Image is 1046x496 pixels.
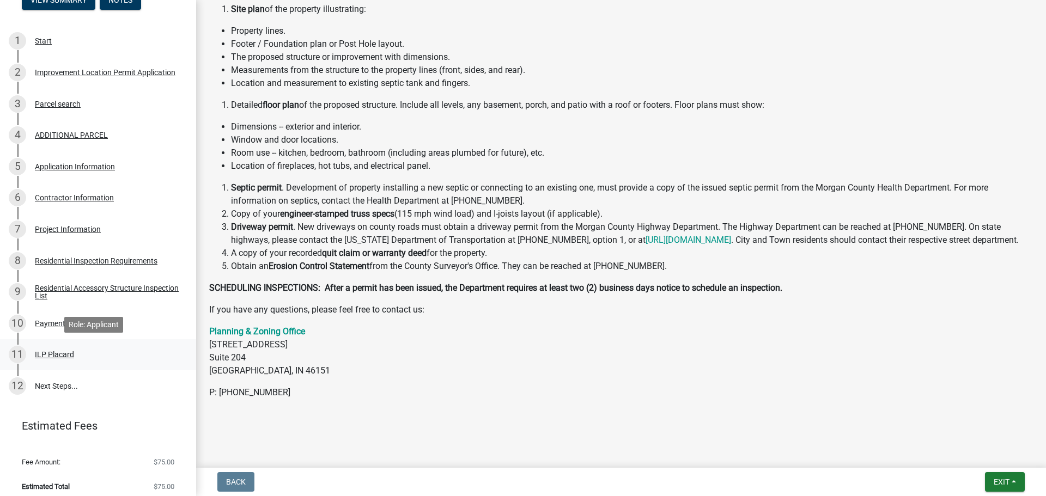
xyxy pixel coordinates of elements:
div: Role: Applicant [64,317,123,333]
p: P: [PHONE_NUMBER] [209,386,1033,399]
li: Property lines. [231,25,1033,38]
li: Obtain an from the County Surveyor's Office. They can be reached at [PHONE_NUMBER]. [231,260,1033,273]
div: 10 [9,315,26,332]
div: Residential Inspection Requirements [35,257,157,265]
div: 4 [9,126,26,144]
div: 2 [9,64,26,81]
div: Project Information [35,225,101,233]
li: The proposed structure or improvement with dimensions. [231,51,1033,64]
div: Residential Accessory Structure Inspection List [35,284,179,299]
li: Window and door locations. [231,133,1033,146]
strong: Driveway permit [231,222,293,232]
span: Exit [994,477,1009,486]
div: 7 [9,221,26,238]
strong: Site plan [231,4,265,14]
div: 3 [9,95,26,113]
div: 11 [9,346,26,363]
a: Estimated Fees [9,415,179,437]
strong: Erosion Control Statement [269,261,369,271]
li: Footer / Foundation plan or Post Hole layout. [231,38,1033,51]
a: [URL][DOMAIN_NAME] [646,235,731,245]
div: Application Information [35,163,115,170]
p: If you have any questions, please feel free to contact us: [209,303,1033,316]
li: A copy of your recorded for the property. [231,247,1033,260]
div: Contractor Information [35,194,114,201]
li: Measurements from the structure to the property lines (front, sides, and rear). [231,64,1033,77]
div: ILP Placard [35,351,74,358]
span: Fee Amount: [22,458,60,466]
li: Detailed of the proposed structure. Include all levels, any basement, porch, and patio with a roo... [231,99,1033,112]
span: $75.00 [154,483,174,490]
div: Improvement Location Permit Application [35,69,175,76]
strong: SCHEDULING INSPECTIONS: After a permit has been issued, the Department requires at least two (2) ... [209,283,782,293]
div: ADDITIONAL PARCEL [35,131,108,139]
div: 12 [9,377,26,395]
li: Room use -- kitchen, bedroom, bathroom (including areas plumbed for future), etc. [231,146,1033,160]
li: Location and measurement to existing septic tank and fingers. [231,77,1033,90]
li: Copy of your (115 mph wind load) and I-joists layout (if applicable). [231,207,1033,221]
span: Back [226,477,246,486]
li: . Development of property installing a new septic or connecting to an existing one, must provide ... [231,181,1033,207]
a: Planning & Zoning Office [209,326,305,336]
button: Exit [985,472,1025,492]
div: 1 [9,32,26,50]
div: 8 [9,252,26,270]
li: Location of fireplaces, hot tubs, and electrical panel. [231,160,1033,173]
div: Start [35,37,52,45]
div: 5 [9,158,26,175]
span: $75.00 [154,458,174,466]
li: Dimensions -- exterior and interior. [231,120,1033,133]
strong: Septic permit [231,182,282,193]
strong: engineer-stamped truss specs [280,209,394,219]
li: of the property illustrating: [231,3,1033,16]
strong: floor plan [263,100,299,110]
div: 9 [9,283,26,301]
li: . New driveways on county roads must obtain a driveway permit from the Morgan County Highway Depa... [231,221,1033,247]
strong: quit claim or warranty deed [322,248,427,258]
p: [STREET_ADDRESS] Suite 204 [GEOGRAPHIC_DATA], IN 46151 [209,325,1033,377]
button: Back [217,472,254,492]
div: Payment [35,320,65,327]
div: 6 [9,189,26,206]
span: Estimated Total [22,483,70,490]
div: Parcel search [35,100,81,108]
